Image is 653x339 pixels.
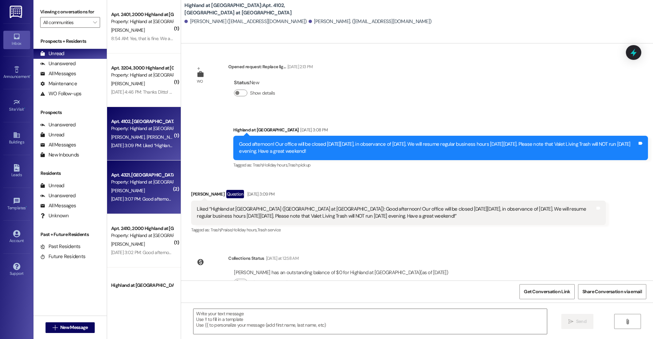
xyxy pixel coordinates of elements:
span: Trash , [211,227,221,233]
div: Property: Highland at [GEOGRAPHIC_DATA] [111,179,173,186]
div: Highland at [GEOGRAPHIC_DATA] [111,282,173,289]
div: Unanswered [40,60,76,67]
label: Show details [250,90,275,97]
span: • [26,205,27,209]
div: [PERSON_NAME] has an outstanding balance of $0 for Highland at [GEOGRAPHIC_DATA] (as of [DATE]) [234,269,448,276]
div: Unread [40,50,64,57]
div: Prospects [33,109,107,116]
label: Viewing conversations for [40,7,100,17]
span: Holiday hours , [263,162,288,168]
span: [PERSON_NAME] [111,134,147,140]
div: : New [234,78,277,88]
span: Get Conversation Link [524,288,570,295]
div: [PERSON_NAME] ([EMAIL_ADDRESS][DOMAIN_NAME]) [184,18,307,25]
span: [PERSON_NAME] [111,27,145,33]
span: [PERSON_NAME] [111,188,145,194]
div: [PERSON_NAME] [191,190,606,201]
span: [PERSON_NAME] [111,241,145,247]
div: [DATE] at 12:58 AM [264,255,299,262]
div: Liked “Highland at [GEOGRAPHIC_DATA] ([GEOGRAPHIC_DATA] at [GEOGRAPHIC_DATA]): Good afternoon! Ou... [197,206,595,220]
div: Apt. 2401, 2000 Highland at [GEOGRAPHIC_DATA] [111,11,173,18]
div: WO Follow-ups [40,90,81,97]
img: ResiDesk Logo [10,6,23,18]
span: • [30,73,31,78]
div: Collections Status [228,255,264,262]
span: [PERSON_NAME] [147,134,180,140]
a: Account [3,228,30,246]
div: All Messages [40,141,76,148]
label: Click to show details [250,279,290,286]
span: Send [576,318,586,325]
div: Unknown [40,212,69,219]
div: [DATE] 3:07 PM: Good afternoon! Our office will be closed [DATE][DATE], in observance of [DATE]. ... [111,196,565,202]
button: Share Conversation via email [578,284,646,299]
div: [DATE] 3:08 PM [299,126,328,133]
div: Property: Highland at [GEOGRAPHIC_DATA] [111,18,173,25]
a: Templates • [3,195,30,213]
a: Buildings [3,129,30,147]
i:  [625,319,630,324]
div: Good afternoon! Our office will be closed [DATE][DATE], in observance of [DATE]. We will resume r... [239,141,637,155]
div: Property: Highland at [GEOGRAPHIC_DATA] [111,72,173,79]
div: New Inbounds [40,151,79,158]
div: Property: Highland at [GEOGRAPHIC_DATA] [111,125,173,132]
div: Unanswered [40,121,76,128]
i:  [93,20,97,25]
div: Opened request: Replace lig... [228,63,313,73]
span: [PERSON_NAME] [147,291,180,297]
span: Trash , [253,162,263,168]
a: Support [3,261,30,279]
div: Apt. 2410, 2000 Highland at [GEOGRAPHIC_DATA] [111,225,173,232]
div: 8:54 AM: Yes, that is fine. We are here until 5:30 [111,35,203,41]
div: Past Residents [40,243,81,250]
i:  [53,325,58,330]
a: Site Visit • [3,97,30,115]
div: Residents [33,170,107,177]
button: Get Conversation Link [519,284,574,299]
div: [DATE] 2:13 PM [286,63,313,70]
span: Trash pickup [288,162,310,168]
div: Apt. 3204, 3000 Highland at [GEOGRAPHIC_DATA] [111,65,173,72]
div: [DATE] 3:02 PM: Good afternoon! Our office will be closed [DATE][DATE], in observance of [DATE]. ... [111,249,566,255]
div: Highland at [GEOGRAPHIC_DATA] [233,126,648,136]
b: Status [234,79,249,86]
div: Apt. 4321, [GEOGRAPHIC_DATA] at [GEOGRAPHIC_DATA] [111,172,173,179]
span: [PERSON_NAME] [111,291,147,297]
span: Holiday hours , [232,227,257,233]
div: Unread [40,182,64,189]
div: Past + Future Residents [33,231,107,238]
input: All communities [43,17,89,28]
a: Leads [3,162,30,180]
span: [PERSON_NAME] [111,81,145,87]
div: Future Residents [40,253,85,260]
i:  [568,319,573,324]
b: Highland at [GEOGRAPHIC_DATA]: Apt. 4102, [GEOGRAPHIC_DATA] at [GEOGRAPHIC_DATA] [184,2,318,16]
div: Unanswered [40,192,76,199]
div: All Messages [40,202,76,209]
div: [PERSON_NAME]. ([EMAIL_ADDRESS][DOMAIN_NAME]) [309,18,432,25]
span: Trash service [257,227,281,233]
div: Apt. 4102, [GEOGRAPHIC_DATA] at [GEOGRAPHIC_DATA] [111,118,173,125]
div: All Messages [40,70,76,77]
span: Share Conversation via email [582,288,642,295]
div: Tagged as: [191,225,606,235]
span: Praise , [221,227,232,233]
div: [DATE] 4:46 PM: Thanks Ditto! 🩷 [111,89,175,95]
div: [DATE] 3:09 PM [246,191,275,198]
div: Property: Highland at [GEOGRAPHIC_DATA] [111,232,173,239]
div: Prospects + Residents [33,38,107,45]
button: Send [561,314,594,329]
span: • [24,106,25,111]
div: Question [226,190,244,198]
div: Unread [40,131,64,138]
div: Maintenance [40,80,77,87]
div: WO [197,78,203,85]
span: New Message [60,324,88,331]
div: Tagged as: [233,160,648,170]
a: Inbox [3,31,30,49]
button: New Message [46,322,95,333]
